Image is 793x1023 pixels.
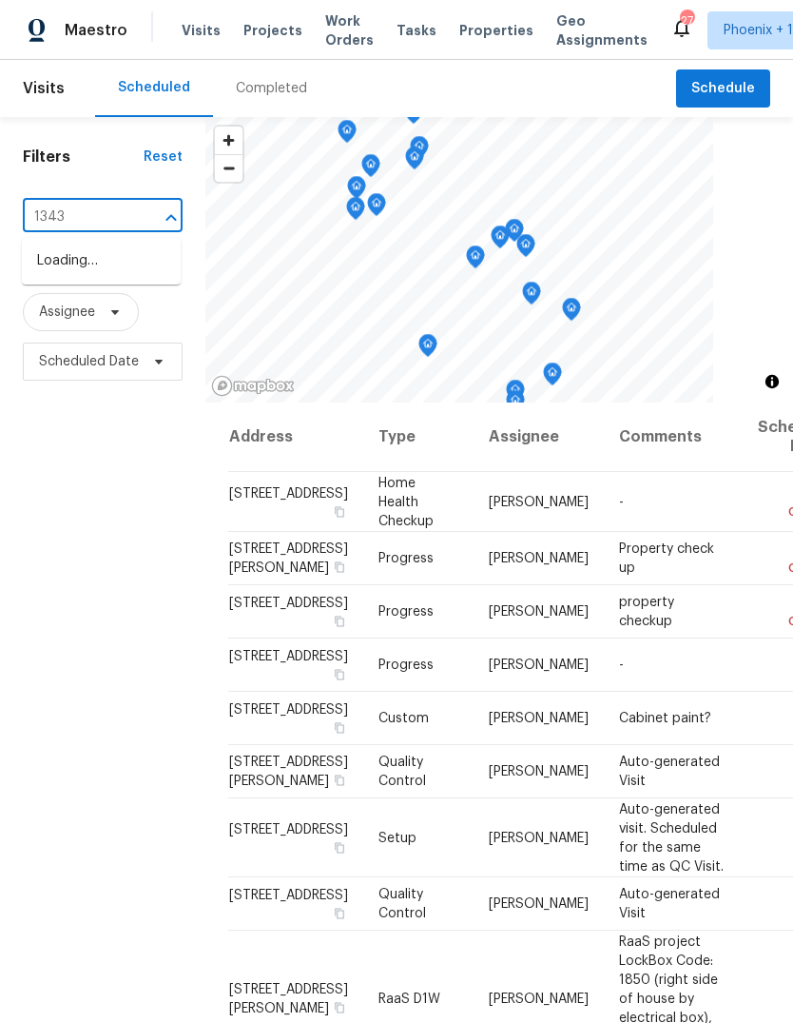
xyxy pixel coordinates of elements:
div: 27 [680,11,693,30]
span: [STREET_ADDRESS] [229,703,348,717]
span: - [619,495,624,508]
span: Projects [243,21,302,40]
span: Quality Control [378,888,426,920]
div: Map marker [491,226,510,255]
span: Toggle attribution [766,371,778,392]
button: Zoom in [215,127,242,154]
span: Auto-generated Visit [619,888,720,920]
button: Zoom out [215,154,242,182]
button: Schedule [676,69,770,108]
div: Map marker [522,282,541,311]
span: Assignee [39,303,95,322]
div: Scheduled [118,78,190,97]
button: Close [158,205,184,231]
th: Comments [604,403,743,472]
div: Reset [144,148,183,167]
span: Auto-generated visit. Scheduled for the same time as QC Visit. [619,802,724,873]
span: Quality Control [378,756,426,788]
div: Map marker [506,390,525,420]
div: Map marker [346,197,365,226]
button: Copy Address [331,719,348,737]
div: Map marker [543,363,562,392]
span: [STREET_ADDRESS] [229,822,348,836]
span: Visits [23,68,65,109]
input: Search for an address... [23,203,129,232]
span: [PERSON_NAME] [489,831,589,844]
button: Copy Address [331,502,348,520]
span: [STREET_ADDRESS][PERSON_NAME] [229,542,348,575]
button: Toggle attribution [761,370,783,393]
span: Progress [378,659,434,672]
span: Custom [378,712,429,725]
h1: Filters [23,148,144,167]
span: [STREET_ADDRESS] [229,597,348,610]
span: [PERSON_NAME] [489,552,589,565]
span: Tasks [396,24,436,37]
span: Visits [182,21,221,40]
div: Map marker [516,234,535,264]
span: Phoenix + 1 [724,21,793,40]
span: [PERSON_NAME] [489,495,589,508]
span: [PERSON_NAME] [489,712,589,725]
span: Schedule [691,77,755,101]
span: Property check up [619,542,714,575]
span: [STREET_ADDRESS][PERSON_NAME] [229,756,348,788]
button: Copy Address [331,666,348,683]
span: [PERSON_NAME] [489,659,589,672]
span: [STREET_ADDRESS] [229,889,348,902]
span: Scheduled Date [39,352,139,371]
span: [PERSON_NAME] [489,765,589,778]
div: Map marker [410,136,429,166]
span: Zoom out [215,155,242,182]
canvas: Map [205,117,713,403]
span: property checkup [619,596,674,628]
button: Copy Address [331,613,348,630]
span: [PERSON_NAME] [489,992,589,1005]
div: Map marker [347,176,366,206]
span: [PERSON_NAME] [489,605,589,619]
th: Type [363,403,474,472]
th: Address [228,403,363,472]
span: - [619,659,624,672]
a: Mapbox homepage [211,375,295,397]
span: Cabinet paint? [619,712,711,725]
button: Copy Address [331,905,348,922]
span: Setup [378,831,416,844]
span: [PERSON_NAME] [489,897,589,911]
span: Properties [459,21,533,40]
span: [STREET_ADDRESS][PERSON_NAME] [229,982,348,1014]
span: [STREET_ADDRESS] [229,486,348,500]
div: Loading… [22,238,181,285]
div: Map marker [506,380,525,409]
th: Assignee [474,403,604,472]
button: Copy Address [331,559,348,576]
div: Map marker [562,298,581,327]
div: Map marker [418,334,437,364]
div: Completed [236,79,307,98]
button: Copy Address [331,772,348,789]
div: Map marker [338,120,357,149]
span: Maestro [65,21,127,40]
div: Map marker [505,219,524,248]
span: Work Orders [325,11,374,49]
button: Copy Address [331,838,348,856]
span: Progress [378,552,434,565]
div: Map marker [405,147,424,176]
button: Copy Address [331,998,348,1015]
span: [STREET_ADDRESS] [229,650,348,663]
div: Map marker [367,193,386,223]
div: Map marker [466,246,485,275]
span: Geo Assignments [556,11,648,49]
div: Map marker [361,154,380,184]
span: Home Health Checkup [378,476,434,527]
span: Progress [378,605,434,619]
span: Auto-generated Visit [619,756,720,788]
span: RaaS D1W [378,992,440,1005]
